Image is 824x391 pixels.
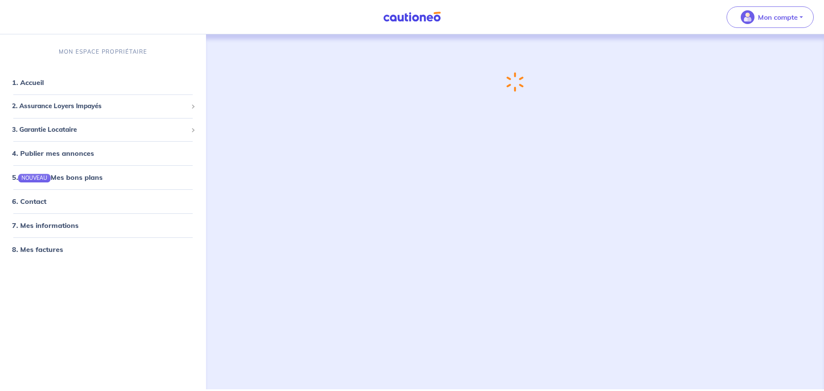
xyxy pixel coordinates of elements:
[380,12,444,22] img: Cautioneo
[3,121,203,138] div: 3. Garantie Locataire
[3,74,203,91] div: 1. Accueil
[12,101,188,111] span: 2. Assurance Loyers Impayés
[758,12,798,22] p: Mon compte
[3,98,203,115] div: 2. Assurance Loyers Impayés
[506,72,524,92] img: loading-spinner
[3,145,203,162] div: 4. Publier mes annonces
[3,217,203,234] div: 7. Mes informations
[12,78,44,87] a: 1. Accueil
[12,221,79,230] a: 7. Mes informations
[727,6,814,28] button: illu_account_valid_menu.svgMon compte
[12,197,46,206] a: 6. Contact
[12,245,63,254] a: 8. Mes factures
[3,169,203,186] div: 5.NOUVEAUMes bons plans
[741,10,754,24] img: illu_account_valid_menu.svg
[3,241,203,258] div: 8. Mes factures
[59,48,147,56] p: MON ESPACE PROPRIÉTAIRE
[12,125,188,135] span: 3. Garantie Locataire
[12,149,94,158] a: 4. Publier mes annonces
[3,193,203,210] div: 6. Contact
[12,173,103,182] a: 5.NOUVEAUMes bons plans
